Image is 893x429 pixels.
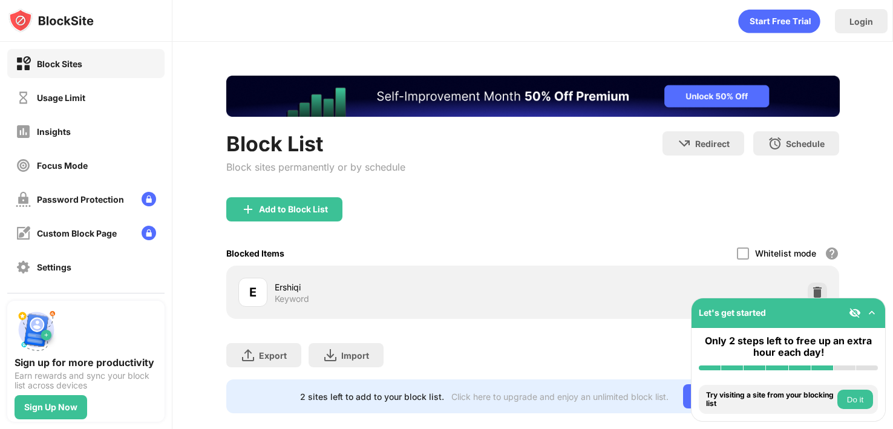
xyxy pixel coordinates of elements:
[16,90,31,105] img: time-usage-off.svg
[451,391,669,402] div: Click here to upgrade and enjoy an unlimited block list.
[695,139,730,149] div: Redirect
[16,56,31,71] img: block-on.svg
[142,226,156,240] img: lock-menu.svg
[37,160,88,171] div: Focus Mode
[8,8,94,33] img: logo-blocksite.svg
[16,260,31,275] img: settings-off.svg
[738,9,820,33] div: animation
[16,158,31,173] img: focus-off.svg
[24,402,77,412] div: Sign Up Now
[683,384,766,408] div: Go Unlimited
[341,350,369,361] div: Import
[37,93,85,103] div: Usage Limit
[16,226,31,241] img: customize-block-page-off.svg
[259,350,287,361] div: Export
[226,131,405,156] div: Block List
[849,307,861,319] img: eye-not-visible.svg
[15,371,157,390] div: Earn rewards and sync your block list across devices
[226,76,840,117] iframe: Banner
[226,161,405,173] div: Block sites permanently or by schedule
[259,205,328,214] div: Add to Block List
[37,262,71,272] div: Settings
[275,293,309,304] div: Keyword
[16,192,31,207] img: password-protection-off.svg
[37,228,117,238] div: Custom Block Page
[275,281,533,293] div: Ershiqi
[15,308,58,352] img: push-signup.svg
[849,16,873,27] div: Login
[226,248,284,258] div: Blocked Items
[837,390,873,409] button: Do it
[866,307,878,319] img: omni-setup-toggle.svg
[142,192,156,206] img: lock-menu.svg
[699,335,878,358] div: Only 2 steps left to free up an extra hour each day!
[249,283,257,301] div: E
[37,194,124,205] div: Password Protection
[706,391,834,408] div: Try visiting a site from your blocking list
[755,248,816,258] div: Whitelist mode
[15,356,157,368] div: Sign up for more productivity
[786,139,825,149] div: Schedule
[699,307,766,318] div: Let's get started
[300,391,444,402] div: 2 sites left to add to your block list.
[37,59,82,69] div: Block Sites
[37,126,71,137] div: Insights
[16,124,31,139] img: insights-off.svg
